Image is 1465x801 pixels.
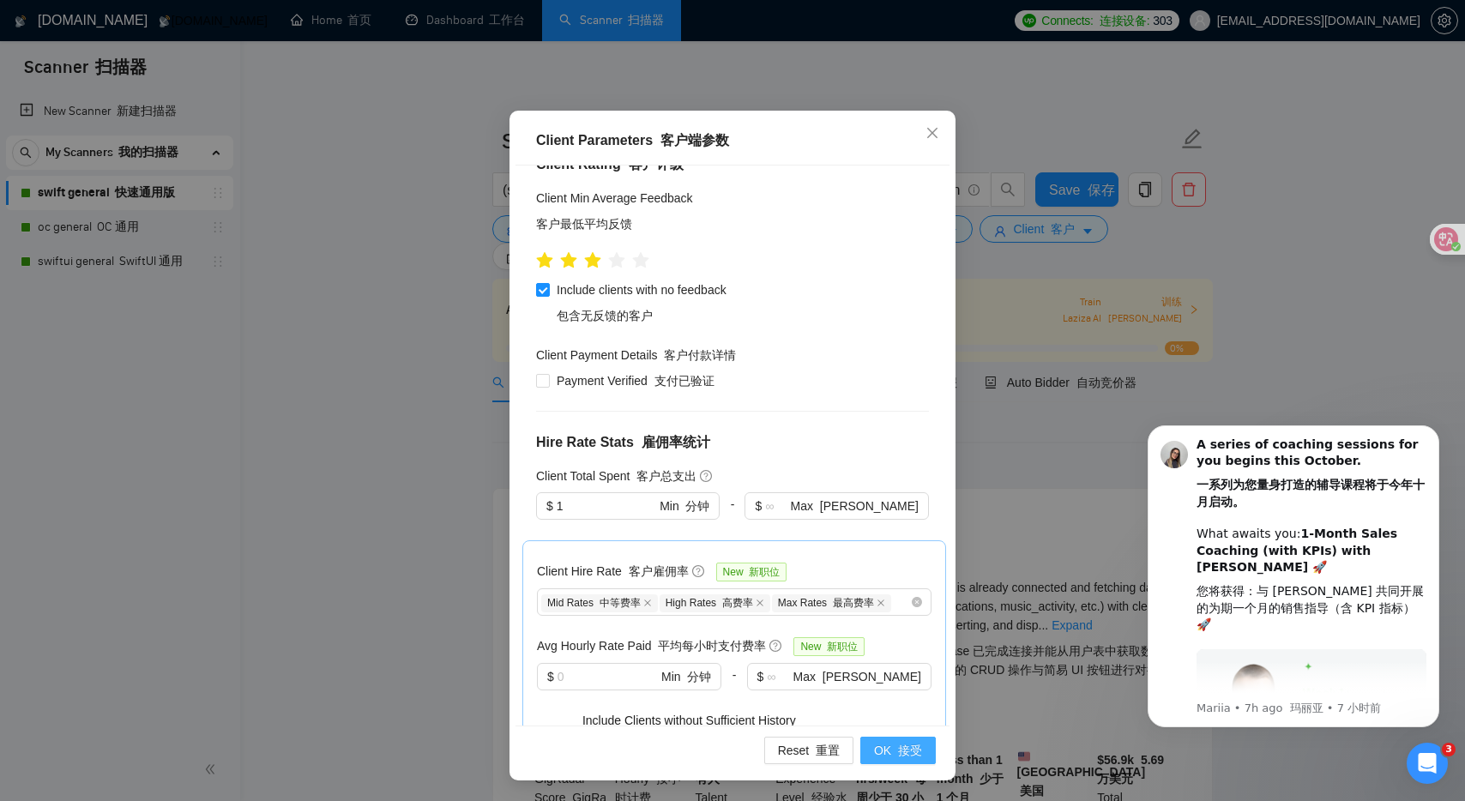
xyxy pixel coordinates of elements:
[536,432,929,453] h4: Hire Rate Stats
[833,597,874,609] font: 最高费率
[755,497,762,515] span: $
[582,714,796,753] span: Include Clients without Sufficient History
[664,348,736,362] font: 客户付款详情
[541,594,658,612] span: Mid Rates
[685,499,709,513] font: 分钟
[687,670,711,684] font: 分钟
[827,641,858,653] font: 新职位
[769,639,783,653] span: question-circle
[636,469,696,483] font: 客户总支出
[537,562,689,581] h5: Client Hire Rate
[764,737,853,764] button: Reset 重置
[547,667,554,686] span: $
[660,594,770,612] span: High Rates
[661,667,711,686] span: Min
[1407,743,1448,784] iframe: Intercom live chat
[772,594,891,612] span: Max Rates
[536,467,696,485] h5: Client Total Spent
[632,252,649,269] span: star
[874,741,922,760] span: OK
[749,566,780,578] font: 新职位
[925,126,939,140] span: close
[820,499,919,513] font: [PERSON_NAME]
[550,280,733,332] span: Include clients with no feedback
[757,667,764,686] span: $
[642,435,710,449] font: 雇佣率统计
[898,744,922,757] font: 接受
[536,189,693,240] h5: Client Min Average Feedback
[1442,743,1456,756] span: 3
[654,374,714,388] font: 支付已验证
[721,663,746,711] div: -
[692,564,706,578] span: question-circle
[536,346,736,364] h4: Client Payment Details
[793,667,921,686] span: Max
[643,599,652,607] span: close
[600,597,641,609] font: 中等费率
[767,667,789,686] input: ∞
[716,563,787,581] span: New
[558,667,658,686] input: 0
[912,597,922,607] span: close-circle
[909,111,956,157] button: Close
[860,737,936,764] button: OK 接受
[793,637,865,656] span: New
[536,130,929,151] div: Client Parameters
[722,597,753,609] font: 高费率
[546,497,553,515] span: $
[584,252,601,269] span: star
[816,744,840,757] font: 重置
[629,157,684,172] font: 客户评级
[660,497,709,515] span: Min
[658,639,766,653] font: 平均每小时支付费率
[756,599,764,607] span: close
[660,133,729,148] font: 客户端参数
[778,741,840,760] span: Reset
[1122,404,1465,792] iframe: Intercom notifications message
[560,252,577,269] span: star
[536,252,553,269] span: star
[608,252,625,269] span: star
[765,497,787,515] input: ∞
[557,497,656,515] input: 0
[700,469,714,483] span: question-circle
[536,217,632,231] font: 客户最低平均反馈
[720,492,745,540] div: -
[823,670,921,684] font: [PERSON_NAME]
[537,636,766,655] h5: Avg Hourly Rate Paid
[791,497,919,515] span: Max
[550,371,721,390] span: Payment Verified
[557,309,653,322] font: 包含无反馈的客户
[877,599,885,607] span: close
[629,564,689,578] font: 客户雇佣率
